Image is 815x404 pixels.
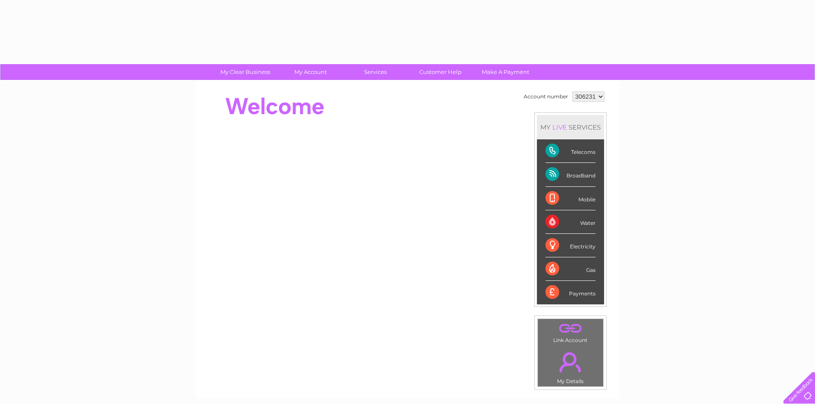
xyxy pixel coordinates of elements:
[522,89,570,104] td: Account number
[210,64,281,80] a: My Clear Business
[551,123,569,131] div: LIVE
[537,115,604,139] div: MY SERVICES
[470,64,541,80] a: Make A Payment
[537,318,604,345] td: Link Account
[545,163,596,186] div: Broadband
[545,210,596,234] div: Water
[545,281,596,304] div: Payments
[537,345,604,387] td: My Details
[405,64,476,80] a: Customer Help
[545,234,596,257] div: Electricity
[340,64,411,80] a: Services
[545,139,596,163] div: Telecoms
[540,347,601,377] a: .
[545,187,596,210] div: Mobile
[540,321,601,336] a: .
[545,257,596,281] div: Gas
[275,64,346,80] a: My Account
